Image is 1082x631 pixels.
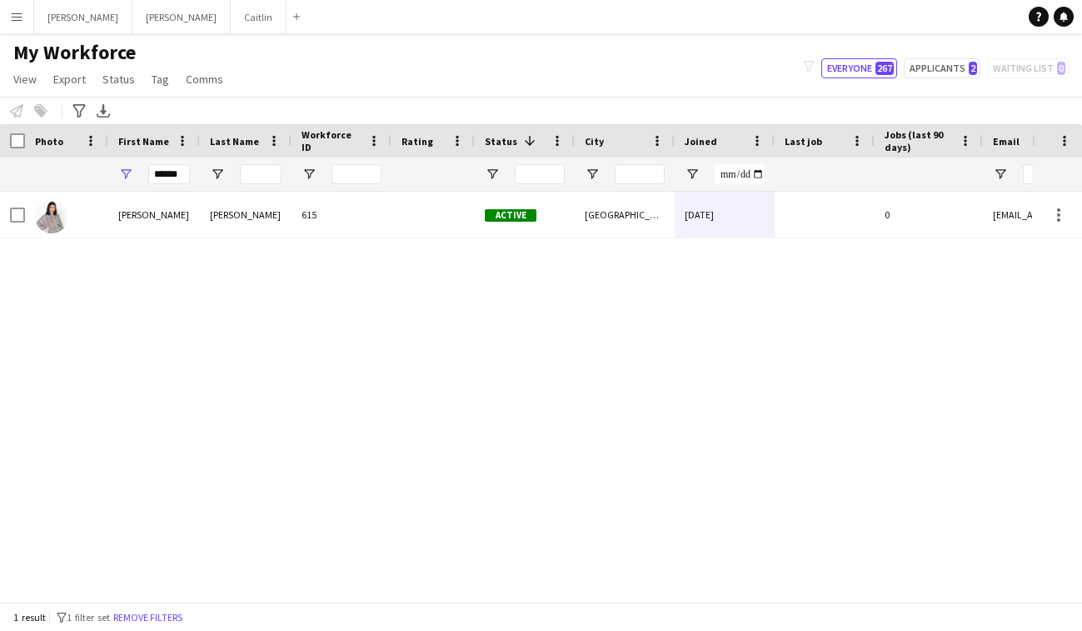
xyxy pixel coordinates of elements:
span: Last job [785,135,822,148]
input: First Name Filter Input [148,164,190,184]
button: Open Filter Menu [302,167,317,182]
button: Open Filter Menu [118,167,133,182]
input: Status Filter Input [515,164,565,184]
a: View [7,68,43,90]
button: Everyone267 [821,58,897,78]
span: 2 [969,62,977,75]
span: Last Name [210,135,259,148]
div: 0 [875,192,983,238]
span: View [13,72,37,87]
span: My Workforce [13,40,136,65]
span: Export [53,72,86,87]
button: Open Filter Menu [210,167,225,182]
span: Comms [186,72,223,87]
button: [PERSON_NAME] [132,1,231,33]
button: Caitlin [231,1,287,33]
span: Status [102,72,135,87]
span: Tag [152,72,169,87]
span: Email [993,135,1020,148]
app-action-btn: Advanced filters [69,101,89,121]
span: Rating [401,135,433,148]
button: Remove filters [110,608,186,627]
span: First Name [118,135,169,148]
span: Joined [685,135,717,148]
button: Open Filter Menu [485,167,500,182]
button: [PERSON_NAME] [34,1,132,33]
span: 1 filter set [67,611,110,623]
button: Open Filter Menu [685,167,700,182]
input: Workforce ID Filter Input [332,164,381,184]
span: Status [485,135,517,148]
button: Open Filter Menu [585,167,600,182]
span: 267 [875,62,894,75]
a: Comms [179,68,230,90]
app-action-btn: Export XLSX [93,101,113,121]
input: City Filter Input [615,164,665,184]
span: Active [485,209,536,222]
a: Status [96,68,142,90]
div: [GEOGRAPHIC_DATA] [575,192,675,238]
span: City [585,135,604,148]
div: [DATE] [675,192,775,238]
input: Last Name Filter Input [240,164,282,184]
a: Export [47,68,92,90]
a: Tag [145,68,176,90]
div: 615 [292,192,391,238]
img: Akbari Parker [35,200,68,233]
span: Workforce ID [302,128,361,153]
div: [PERSON_NAME] [200,192,292,238]
button: Open Filter Menu [993,167,1008,182]
div: [PERSON_NAME] [108,192,200,238]
span: Jobs (last 90 days) [885,128,953,153]
button: Applicants2 [904,58,980,78]
input: Joined Filter Input [715,164,765,184]
span: Photo [35,135,63,148]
